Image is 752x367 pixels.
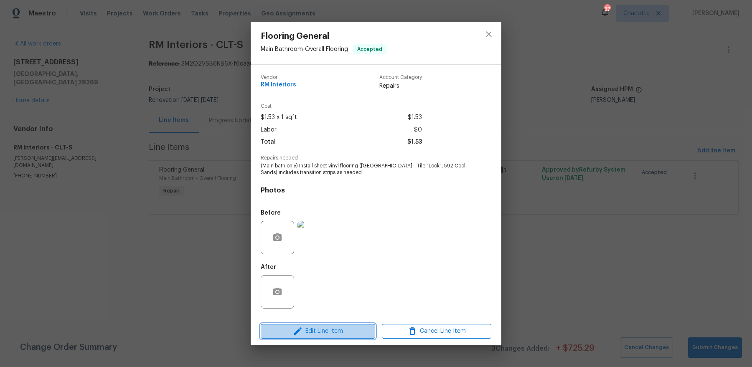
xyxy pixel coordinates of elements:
span: Main Bathroom - Overall Flooring [261,46,348,52]
span: $0 [414,124,422,136]
span: $1.53 x 1 sqft [261,111,297,124]
h5: Before [261,210,281,216]
span: $1.53 [408,111,422,124]
span: Account Category [379,75,422,80]
span: Labor [261,124,277,136]
span: Cancel Line Item [384,326,489,337]
span: Cost [261,104,422,109]
h4: Photos [261,186,491,195]
div: 37 [604,5,610,13]
span: $1.53 [407,136,422,148]
span: Flooring General [261,32,386,41]
button: Edit Line Item [261,324,375,339]
span: Repairs [379,82,422,90]
span: (Main bath only) Install sheet vinyl flooring ([GEOGRAPHIC_DATA] - Tile "Look", 592 Cool Sands) i... [261,162,468,177]
button: Cancel Line Item [382,324,491,339]
span: Accepted [354,45,386,53]
h5: After [261,264,276,270]
button: close [479,24,499,44]
span: Total [261,136,276,148]
span: Edit Line Item [263,326,373,337]
span: Repairs needed [261,155,491,161]
span: RM Interiors [261,82,296,88]
span: Vendor [261,75,296,80]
